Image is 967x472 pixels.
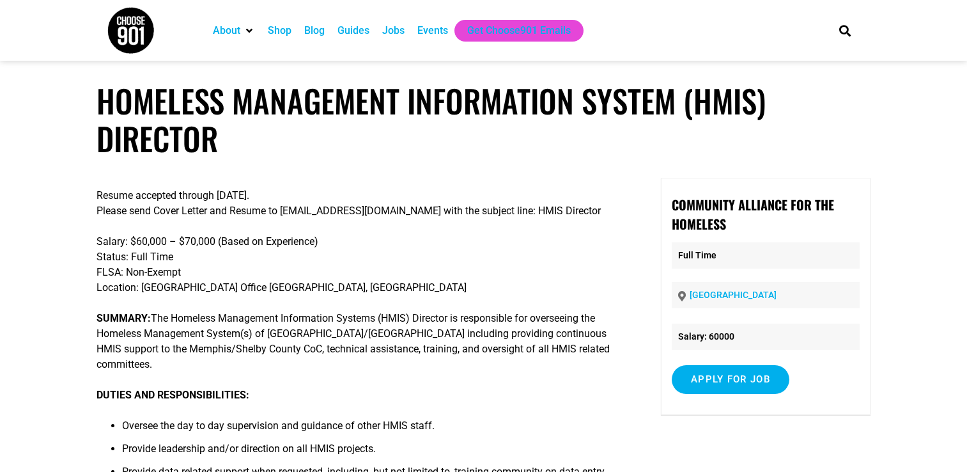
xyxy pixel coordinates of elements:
strong: SUMMARY: [97,312,151,324]
div: Search [834,20,855,41]
li: Provide leadership and/or direction on all HMIS projects. [122,441,622,464]
a: Get Choose901 Emails [467,23,571,38]
p: Salary: $60,000 – $70,000 (Based on Experience) Status: Full Time FLSA: Non-Exempt Location: [GEO... [97,234,622,295]
p: Resume accepted through [DATE]. Please send Cover Letter and Resume to [EMAIL_ADDRESS][DOMAIN_NAM... [97,188,622,219]
p: The Homeless Management Information Systems (HMIS) Director is responsible for overseeing the Hom... [97,311,622,372]
a: Events [417,23,448,38]
a: Blog [304,23,325,38]
a: Shop [268,23,291,38]
nav: Main nav [206,20,817,42]
input: Apply for job [672,365,789,394]
h1: Homeless Management Information System (HMIS) Director [97,82,870,157]
a: About [213,23,240,38]
div: About [206,20,261,42]
li: Salary: 60000 [672,324,860,350]
a: [GEOGRAPHIC_DATA] [690,290,777,300]
strong: Community Alliance for the Homeless [672,195,834,233]
p: Full Time [672,242,860,269]
strong: DUTIES AND RESPONSIBILITIES: [97,389,249,401]
a: Guides [337,23,369,38]
a: Jobs [382,23,405,38]
li: Oversee the day to day supervision and guidance of other HMIS staff. [122,418,622,441]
